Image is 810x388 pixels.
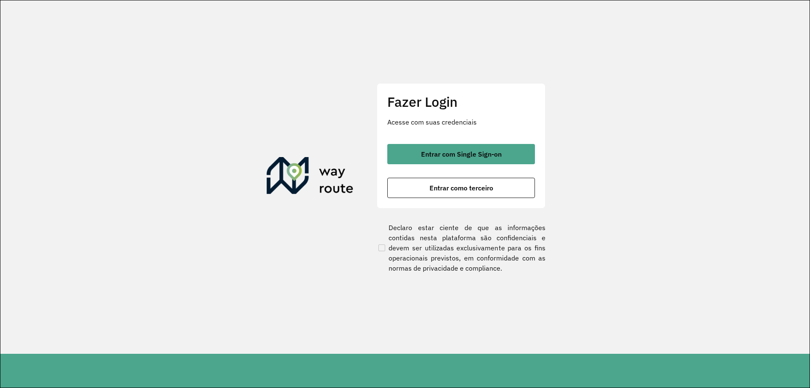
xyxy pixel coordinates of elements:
span: Entrar com Single Sign-on [421,151,502,157]
button: button [387,178,535,198]
h2: Fazer Login [387,94,535,110]
button: button [387,144,535,164]
span: Entrar como terceiro [429,185,493,191]
p: Acesse com suas credenciais [387,117,535,127]
label: Declaro estar ciente de que as informações contidas nesta plataforma são confidenciais e devem se... [377,222,545,273]
img: Roteirizador AmbevTech [267,157,354,198]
